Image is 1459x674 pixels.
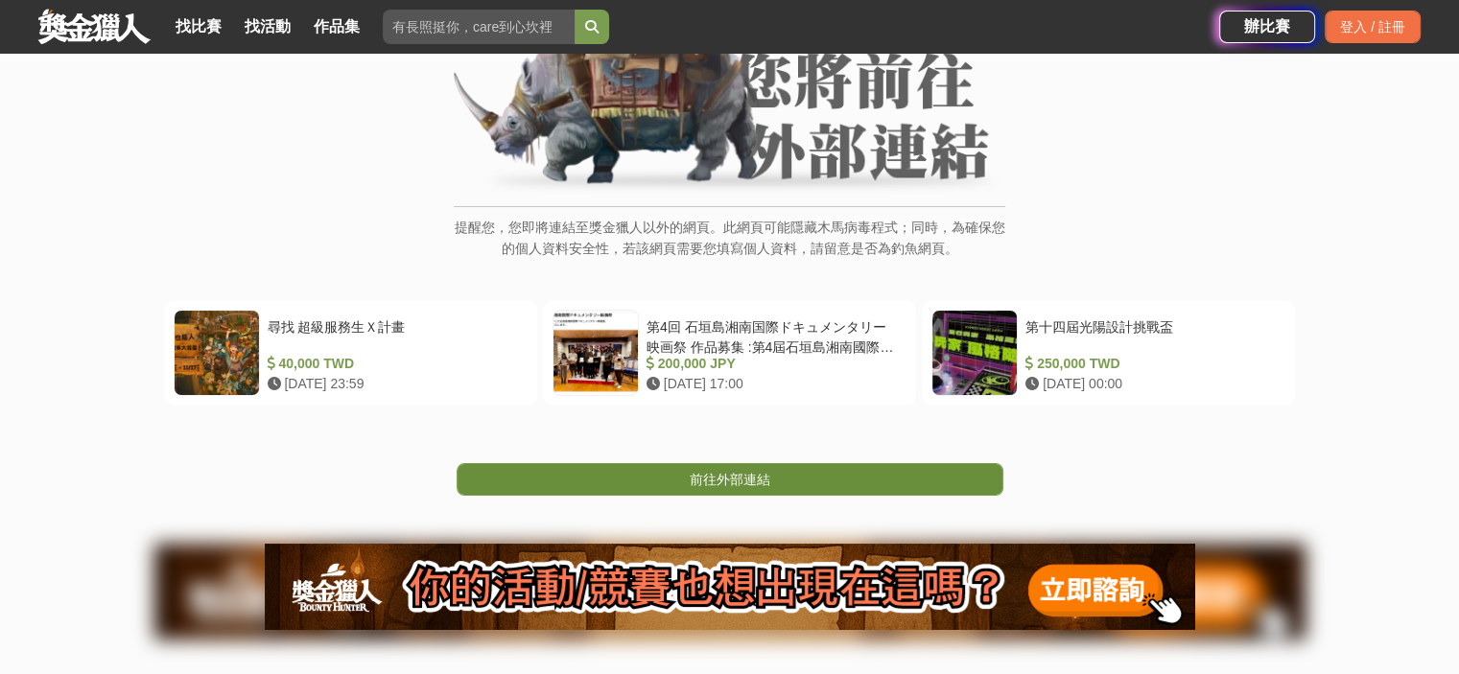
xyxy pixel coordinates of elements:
[265,544,1195,630] img: 905fc34d-8193-4fb2-a793-270a69788fd0.png
[647,374,899,394] div: [DATE] 17:00
[383,10,575,44] input: 有長照挺你，care到心坎裡！青春出手，拍出照顧 影音徵件活動
[306,13,367,40] a: 作品集
[647,354,899,374] div: 200,000 JPY
[268,354,520,374] div: 40,000 TWD
[168,13,229,40] a: 找比賽
[268,317,520,354] div: 尋找 超級服務生Ｘ計畫
[457,463,1003,496] a: 前往外部連結
[1025,374,1278,394] div: [DATE] 00:00
[922,300,1295,406] a: 第十四屆光陽設計挑戰盃 250,000 TWD [DATE] 00:00
[268,374,520,394] div: [DATE] 23:59
[164,300,537,406] a: 尋找 超級服務生Ｘ計畫 40,000 TWD [DATE] 23:59
[1025,317,1278,354] div: 第十四屆光陽設計挑戰盃
[1219,11,1315,43] a: 辦比賽
[454,217,1005,279] p: 提醒您，您即將連結至獎金獵人以外的網頁。此網頁可能隱藏木馬病毒程式；同時，為確保您的個人資料安全性，若該網頁需要您填寫個人資料，請留意是否為釣魚網頁。
[647,317,899,354] div: 第4回 石垣島湘南国際ドキュメンタリー映画祭 作品募集 :第4屆石垣島湘南國際紀錄片電影節作品徵集
[690,472,770,487] span: 前往外部連結
[1325,11,1421,43] div: 登入 / 註冊
[237,13,298,40] a: 找活動
[543,300,916,406] a: 第4回 石垣島湘南国際ドキュメンタリー映画祭 作品募集 :第4屆石垣島湘南國際紀錄片電影節作品徵集 200,000 JPY [DATE] 17:00
[1025,354,1278,374] div: 250,000 TWD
